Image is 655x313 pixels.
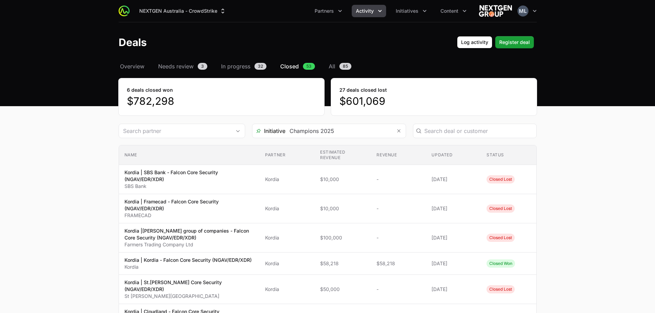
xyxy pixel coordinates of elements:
[135,5,230,17] div: Supplier switch menu
[320,176,365,183] span: $10,000
[265,234,309,241] span: Kordia
[396,8,418,14] span: Initiatives
[119,62,537,70] nav: Deals navigation
[124,227,254,241] p: Kordia |[PERSON_NAME] group of companies - Falcon Core Security (NGAV/EDR/XDR)
[392,124,406,138] button: Remove
[303,63,315,70] span: 53
[315,8,334,14] span: Partners
[461,38,488,46] span: Log activity
[352,5,386,17] button: Activity
[198,63,207,70] span: 3
[320,205,365,212] span: $10,000
[352,5,386,17] div: Activity menu
[499,38,530,46] span: Register deal
[376,234,421,241] span: -
[124,293,254,300] p: St [PERSON_NAME][GEOGRAPHIC_DATA]
[432,260,476,267] span: [DATE]
[440,8,458,14] span: Content
[260,145,315,165] th: Partner
[127,87,316,93] dt: 6 deals closed won
[436,5,471,17] div: Content menu
[392,5,431,17] div: Initiatives menu
[426,145,481,165] th: Updated
[130,5,471,17] div: Main navigation
[481,145,536,165] th: Status
[376,176,421,183] span: -
[158,62,194,70] span: Needs review
[371,145,426,165] th: Revenue
[124,264,252,270] p: Kordia
[479,4,512,18] img: NEXTGEN Australia
[432,176,476,183] span: [DATE]
[135,5,230,17] button: NEXTGEN Australia - CrowdStrike
[436,5,471,17] button: Content
[221,62,250,70] span: In progress
[495,36,534,48] button: Register deal
[119,62,146,70] a: Overview
[320,286,365,293] span: $50,000
[279,62,316,70] a: Closed53
[124,169,254,183] p: Kordia | SBS Bank - Falcon Core Security (NGAV/EDR/XDR)
[432,205,476,212] span: [DATE]
[339,63,351,70] span: 85
[320,234,365,241] span: $100,000
[424,127,532,135] input: Search deal or customer
[124,279,254,293] p: Kordia | St.[PERSON_NAME] Core Security (NGAV/EDR/XDR)
[376,260,421,267] span: $58,218
[157,62,209,70] a: Needs review3
[339,95,528,107] dd: $601,069
[127,95,316,107] dd: $782,298
[231,124,245,138] div: Open
[119,124,231,138] input: Search partner
[124,257,252,264] p: Kordia | Kordia - Falcon Core Security (NGAV/EDR/XDR)
[517,5,528,16] img: Mustafa Larki
[254,63,266,70] span: 32
[432,234,476,241] span: [DATE]
[376,205,421,212] span: -
[265,205,309,212] span: Kordia
[124,212,254,219] p: FRAMECAD
[457,36,492,48] button: Log activity
[252,127,285,135] span: Initiative
[124,198,254,212] p: Kordia | Framecad - Falcon Core Security (NGAV/EDR/XDR)
[120,62,144,70] span: Overview
[124,183,254,190] p: SBS Bank
[329,62,335,70] span: All
[310,5,346,17] div: Partners menu
[265,260,309,267] span: Kordia
[280,62,299,70] span: Closed
[285,124,392,138] input: Search initiatives
[339,87,528,93] dt: 27 deals closed lost
[124,241,254,248] p: Farmers Trading Company Ltd
[376,286,421,293] span: -
[310,5,346,17] button: Partners
[119,78,537,115] section: stats
[315,145,371,165] th: Estimated revenue
[392,5,431,17] button: Initiatives
[265,286,309,293] span: Kordia
[265,176,309,183] span: Kordia
[119,36,147,48] h1: Deals
[327,62,353,70] a: All85
[220,62,268,70] a: In progress32
[119,145,260,165] th: Name
[432,286,476,293] span: [DATE]
[356,8,374,14] span: Activity
[320,260,365,267] span: $58,218
[457,36,534,48] div: Primary actions
[119,5,130,16] img: ActivitySource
